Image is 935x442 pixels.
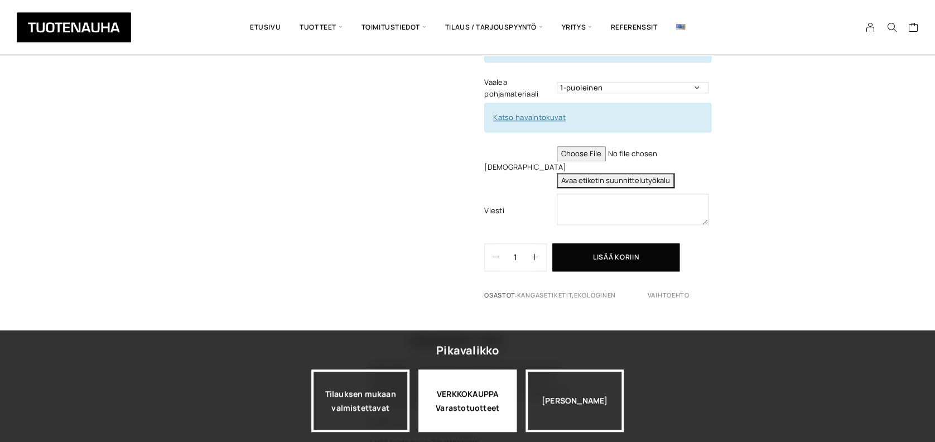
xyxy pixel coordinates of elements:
[351,8,435,46] span: Toimitustiedot
[484,161,554,173] label: [DEMOGRAPHIC_DATA]
[17,12,131,42] img: Tuotenauha Oy
[601,8,667,46] a: Referenssit
[881,22,902,32] button: Search
[484,76,554,100] label: Vaalea pohjamateriaali
[552,8,601,46] span: Yritys
[526,369,624,432] div: [PERSON_NAME]
[860,22,881,32] a: My Account
[418,369,517,432] div: VERKKOKAUPPA Varastotuotteet
[240,8,290,46] a: Etusivu
[574,291,690,299] a: Ekologinen vaihtoehto
[436,8,552,46] span: Tilaus / Tarjouspyyntö
[676,24,685,30] img: English
[418,369,517,432] a: VERKKOKAUPPAVarastotuotteet
[517,291,572,299] a: Kangasetiketit
[493,112,566,122] a: Katso havaintokuvat
[484,291,794,309] span: Osastot: ,
[290,8,351,46] span: Tuotteet
[499,244,532,271] input: Määrä
[311,369,409,432] a: Tilauksen mukaan valmistettavat
[436,340,499,361] div: Pikavalikko
[908,22,918,35] a: Cart
[484,205,554,217] label: Viesti
[552,243,679,271] button: Lisää koriin
[557,173,674,188] button: Avaa etiketin suunnittelutyökalu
